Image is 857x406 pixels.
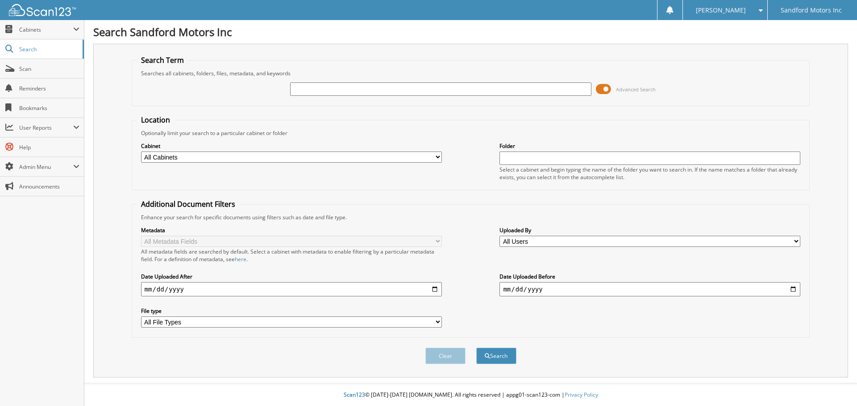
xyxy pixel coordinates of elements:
[137,213,805,221] div: Enhance your search for specific documents using filters such as date and file type.
[137,70,805,77] div: Searches all cabinets, folders, files, metadata, and keywords
[141,248,442,263] div: All metadata fields are searched by default. Select a cabinet with metadata to enable filtering b...
[137,129,805,137] div: Optionally limit your search to a particular cabinet or folder
[425,348,466,364] button: Clear
[19,104,79,112] span: Bookmarks
[141,307,442,315] label: File type
[141,226,442,234] label: Metadata
[344,391,365,398] span: Scan123
[19,45,78,53] span: Search
[19,65,79,73] span: Scan
[781,8,842,13] span: Sandford Motors Inc
[616,86,656,93] span: Advanced Search
[137,55,188,65] legend: Search Term
[499,166,800,181] div: Select a cabinet and begin typing the name of the folder you want to search in. If the name match...
[499,226,800,234] label: Uploaded By
[9,4,76,16] img: scan123-logo-white.svg
[137,115,175,125] legend: Location
[499,282,800,296] input: end
[19,144,79,151] span: Help
[235,255,246,263] a: here
[84,384,857,406] div: © [DATE]-[DATE] [DOMAIN_NAME]. All rights reserved | appg01-scan123-com |
[93,25,848,39] h1: Search Sandford Motors Inc
[19,163,73,171] span: Admin Menu
[499,273,800,280] label: Date Uploaded Before
[19,183,79,190] span: Announcements
[137,199,240,209] legend: Additional Document Filters
[19,26,73,33] span: Cabinets
[565,391,598,398] a: Privacy Policy
[696,8,746,13] span: [PERSON_NAME]
[141,282,442,296] input: start
[19,85,79,92] span: Reminders
[141,142,442,150] label: Cabinet
[476,348,516,364] button: Search
[141,273,442,280] label: Date Uploaded After
[19,124,73,131] span: User Reports
[499,142,800,150] label: Folder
